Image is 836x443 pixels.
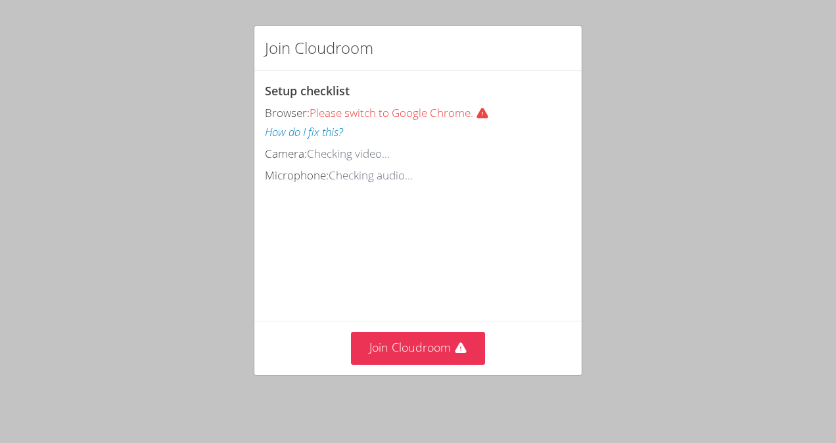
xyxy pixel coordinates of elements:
span: Setup checklist [265,83,350,99]
h2: Join Cloudroom [265,36,373,60]
span: Browser: [265,105,310,120]
span: Microphone: [265,168,329,183]
button: Join Cloudroom [351,332,486,364]
span: Please switch to Google Chrome. [310,105,494,120]
span: Checking video... [307,146,390,161]
span: Camera: [265,146,307,161]
span: Checking audio... [329,168,413,183]
button: How do I fix this? [265,123,343,142]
